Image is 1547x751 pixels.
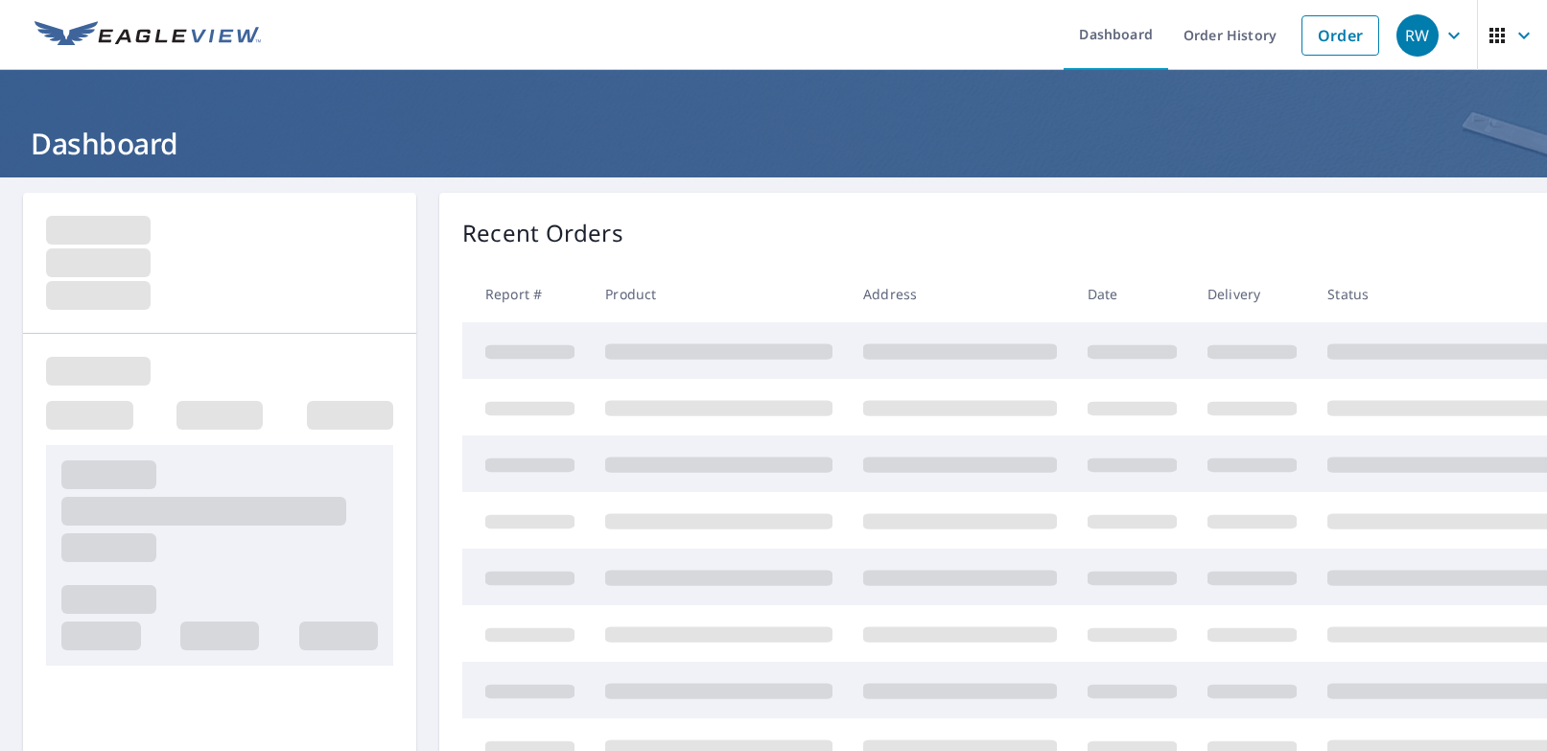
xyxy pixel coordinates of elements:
[35,21,261,50] img: EV Logo
[1192,266,1312,322] th: Delivery
[462,266,590,322] th: Report #
[1072,266,1192,322] th: Date
[590,266,848,322] th: Product
[1301,15,1379,56] a: Order
[1396,14,1439,57] div: RW
[23,124,1524,163] h1: Dashboard
[848,266,1072,322] th: Address
[462,216,623,250] p: Recent Orders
